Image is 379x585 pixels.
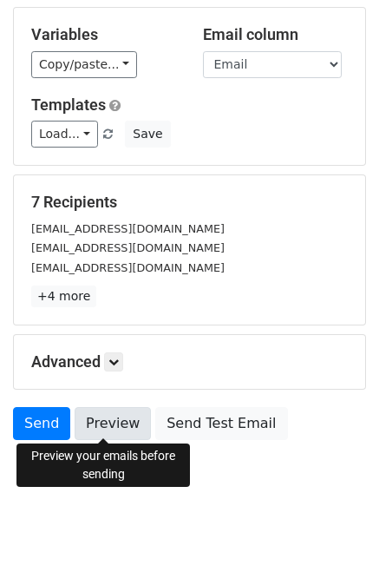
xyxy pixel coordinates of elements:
div: Tiện ích trò chuyện [292,502,379,585]
a: Templates [31,95,106,114]
h5: Variables [31,25,177,44]
iframe: Chat Widget [292,502,379,585]
a: Preview [75,407,151,440]
button: Save [125,121,170,148]
h5: Email column [203,25,349,44]
small: [EMAIL_ADDRESS][DOMAIN_NAME] [31,261,225,274]
a: Load... [31,121,98,148]
small: [EMAIL_ADDRESS][DOMAIN_NAME] [31,241,225,254]
div: Preview your emails before sending [16,444,190,487]
h5: Advanced [31,352,348,371]
a: Copy/paste... [31,51,137,78]
a: Send [13,407,70,440]
a: Send Test Email [155,407,287,440]
small: [EMAIL_ADDRESS][DOMAIN_NAME] [31,222,225,235]
a: +4 more [31,286,96,307]
h5: 7 Recipients [31,193,348,212]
